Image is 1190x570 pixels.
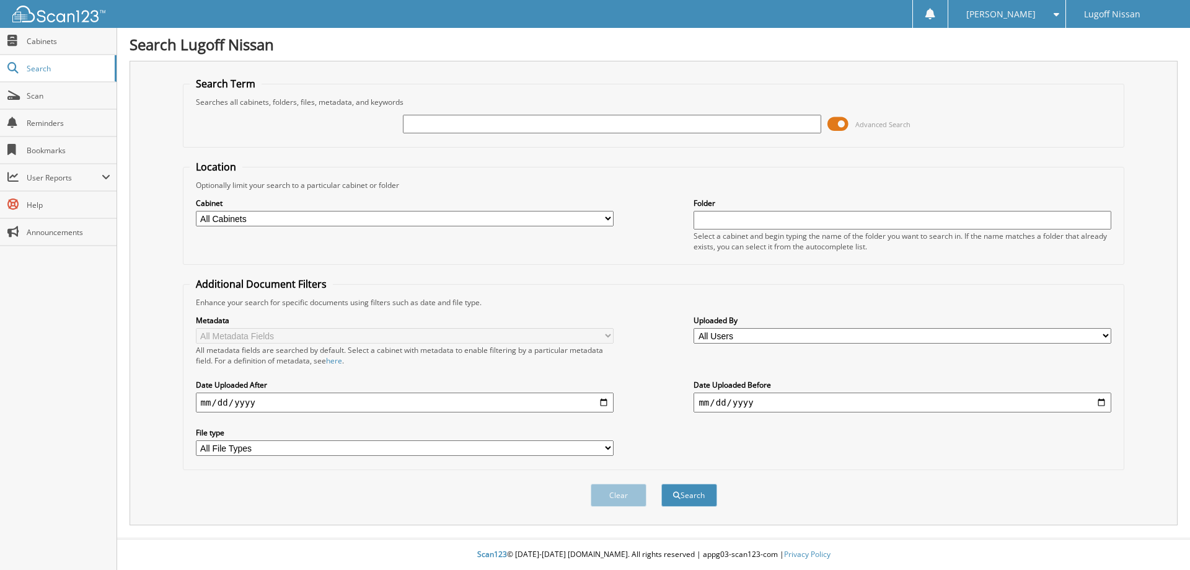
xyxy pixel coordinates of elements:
[190,180,1118,190] div: Optionally limit your search to a particular cabinet or folder
[190,160,242,174] legend: Location
[326,355,342,366] a: here
[130,34,1178,55] h1: Search Lugoff Nissan
[27,172,102,183] span: User Reports
[27,200,110,210] span: Help
[196,393,614,412] input: start
[196,380,614,390] label: Date Uploaded After
[694,231,1111,252] div: Select a cabinet and begin typing the name of the folder you want to search in. If the name match...
[27,63,108,74] span: Search
[855,120,910,129] span: Advanced Search
[190,277,333,291] legend: Additional Document Filters
[694,315,1111,326] label: Uploaded By
[196,427,614,438] label: File type
[196,198,614,208] label: Cabinet
[1084,11,1140,18] span: Lugoff Nissan
[966,11,1036,18] span: [PERSON_NAME]
[27,91,110,101] span: Scan
[190,97,1118,107] div: Searches all cabinets, folders, files, metadata, and keywords
[117,540,1190,570] div: © [DATE]-[DATE] [DOMAIN_NAME]. All rights reserved | appg03-scan123-com |
[591,484,646,507] button: Clear
[477,549,507,559] span: Scan123
[694,198,1111,208] label: Folder
[784,549,831,559] a: Privacy Policy
[661,484,717,507] button: Search
[190,77,262,91] legend: Search Term
[27,36,110,47] span: Cabinets
[694,393,1111,412] input: end
[196,345,614,366] div: All metadata fields are searched by default. Select a cabinet with metadata to enable filtering b...
[190,297,1118,308] div: Enhance your search for specific documents using filters such as date and file type.
[27,118,110,128] span: Reminders
[12,6,105,22] img: scan123-logo-white.svg
[196,315,614,326] label: Metadata
[27,145,110,156] span: Bookmarks
[27,227,110,238] span: Announcements
[694,380,1111,390] label: Date Uploaded Before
